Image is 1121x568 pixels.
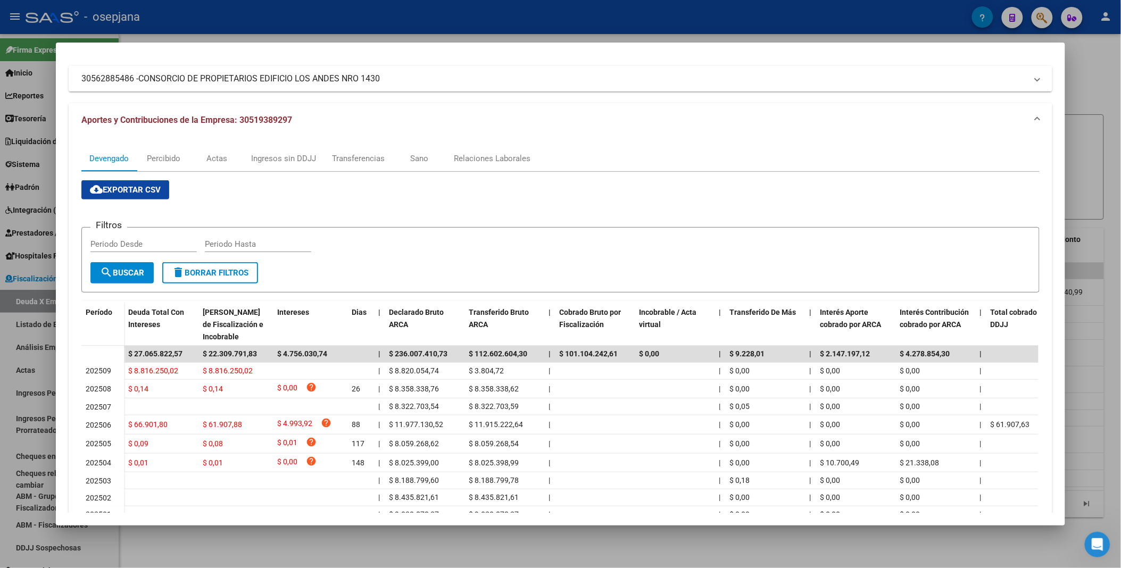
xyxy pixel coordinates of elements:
span: $ 0,00 [729,458,750,467]
span: | [719,510,720,519]
datatable-header-cell: Transferido Bruto ARCA [464,301,544,348]
iframe: Intercom live chat [1085,532,1110,557]
datatable-header-cell: Incobrable / Acta virtual [635,301,715,348]
datatable-header-cell: Dias [347,301,374,348]
datatable-header-cell: | [805,301,816,348]
span: $ 11.977.130,52 [389,420,443,429]
span: | [979,493,981,502]
span: | [809,349,811,358]
span: $ 8.816.250,02 [203,366,253,375]
span: | [809,366,811,375]
span: | [549,385,550,393]
i: help [306,382,317,392]
span: $ 0,01 [277,437,297,451]
span: $ 22.309.791,83 [203,349,257,358]
span: | [719,366,720,375]
span: | [979,476,981,485]
span: $ 8.059.268,54 [469,439,519,448]
span: | [378,385,380,393]
span: $ 8.025.398,99 [469,458,519,467]
span: | [719,308,721,316]
span: $ 0,00 [277,382,297,396]
span: $ 0,00 [820,493,840,502]
span: | [809,420,811,429]
span: | [549,493,550,502]
span: | [549,510,550,519]
datatable-header-cell: | [975,301,986,348]
button: Borrar Filtros [162,262,258,283]
span: 117 [352,439,364,448]
datatable-header-cell: Declarado Bruto ARCA [385,301,464,348]
datatable-header-cell: Interés Aporte cobrado por ARCA [816,301,895,348]
span: | [378,366,380,375]
span: Transferido De Más [729,308,796,316]
h3: Filtros [90,219,127,231]
span: $ 0,00 [820,385,840,393]
span: | [979,308,982,316]
span: $ 0,00 [900,510,920,519]
span: | [549,366,550,375]
span: [PERSON_NAME] de Fiscalización e Incobrable [203,308,263,341]
span: $ 8.816.250,02 [128,366,178,375]
span: Interés Aporte cobrado por ARCA [820,308,881,329]
span: | [719,420,720,429]
span: | [549,439,550,448]
span: Intereses [277,308,309,316]
span: $ 0,05 [729,402,750,411]
button: Buscar [90,262,154,283]
span: $ 4.756.030,74 [277,349,327,358]
span: $ 21.338,08 [900,458,939,467]
span: | [549,476,550,485]
span: | [809,510,811,519]
span: $ 0,00 [820,476,840,485]
datatable-header-cell: Intereses [273,301,347,348]
span: $ 0,00 [900,402,920,411]
datatable-header-cell: Deuda Bruta Neto de Fiscalización e Incobrable [198,301,273,348]
span: | [549,349,551,358]
span: $ 8.188.799,60 [389,476,439,485]
span: | [719,402,720,411]
div: Actas [206,153,227,164]
span: $ 0,00 [820,366,840,375]
span: $ 0,00 [820,510,840,519]
span: Dias [352,308,367,316]
span: | [809,402,811,411]
span: | [979,458,981,467]
span: Total cobrado Sin DDJJ [990,308,1050,329]
mat-expansion-panel-header: Aportes y Contribuciones de la Empresa: 30519389297 [69,103,1052,137]
span: | [719,493,720,502]
span: $ 9.228,01 [729,349,765,358]
span: $ 236.007.410,73 [389,349,447,358]
datatable-header-cell: Total cobrado Sin DDJJ [986,301,1066,348]
span: | [719,439,720,448]
span: $ 0,00 [729,439,750,448]
span: Interés Contribución cobrado por ARCA [900,308,969,329]
span: $ 11.915.222,64 [469,420,523,429]
mat-expansion-panel-header: 30562885486 -CONSORCIO DE PROPIETARIOS EDIFICIO LOS ANDES NRO 1430 [69,66,1052,91]
span: $ 0,00 [729,366,750,375]
span: $ 8.025.399,00 [389,458,439,467]
span: | [809,493,811,502]
span: $ 0,00 [900,385,920,393]
span: $ 0,01 [203,458,223,467]
span: 88 [352,420,360,429]
span: $ 0,18 [729,476,750,485]
span: | [719,458,720,467]
span: $ 9.020.878,27 [469,510,519,519]
span: $ 8.435.821,61 [469,493,519,502]
span: | [378,349,380,358]
span: Aportes y Contribuciones de la Empresa: 30519389297 [81,115,292,125]
span: | [979,439,981,448]
span: $ 3.804,72 [469,366,504,375]
span: $ 8.322.703,54 [389,402,439,411]
span: $ 0,00 [729,420,750,429]
span: $ 8.435.821,61 [389,493,439,502]
span: CONSORCIO DE PROPIETARIOS EDIFICIO LOS ANDES NRO 1430 [138,72,380,85]
span: 202508 [86,385,111,393]
datatable-header-cell: | [544,301,555,348]
span: 202505 [86,439,111,448]
div: Ingresos sin DDJJ [251,153,316,164]
span: 148 [352,458,364,467]
mat-icon: delete [172,266,185,279]
span: | [719,349,721,358]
